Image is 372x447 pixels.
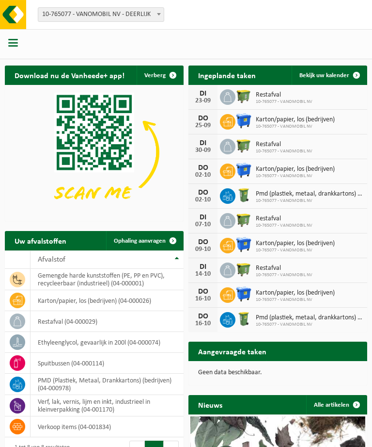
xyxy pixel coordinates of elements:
[256,91,312,99] span: Restafval
[193,139,213,147] div: DI
[256,248,335,253] span: 10-765077 - VANOMOBIL NV
[256,116,335,124] span: Karton/papier, los (bedrijven)
[5,85,184,219] img: Download de VHEPlus App
[193,147,213,154] div: 30-09
[31,353,184,374] td: spuitbussen (04-000114)
[193,172,213,179] div: 02-10
[235,88,252,104] img: WB-1100-HPE-GN-50
[256,297,335,303] span: 10-765077 - VANOMOBIL NV
[188,395,232,414] h2: Nieuws
[31,290,184,311] td: karton/papier, los (bedrijven) (04-000026)
[188,66,265,84] h2: Ingeplande taken
[31,269,184,290] td: gemengde harde kunststoffen (PE, PP en PVC), recycleerbaar (industrieel) (04-000001)
[256,265,312,272] span: Restafval
[256,173,335,179] span: 10-765077 - VANOMOBIL NV
[235,261,252,278] img: WB-1100-HPE-GN-50
[235,187,252,203] img: WB-0240-HPE-GN-50
[235,137,252,154] img: WB-1100-HPE-GN-50
[188,342,276,361] h2: Aangevraagde taken
[114,238,166,244] span: Ophaling aanvragen
[193,263,213,271] div: DI
[193,90,213,98] div: DI
[31,374,184,395] td: PMD (Plastiek, Metaal, Drankkartons) (bedrijven) (04-000978)
[193,313,213,320] div: DO
[38,8,164,21] span: 10-765077 - VANOMOBIL NV - DEERLIJK
[256,322,362,328] span: 10-765077 - VANOMOBIL NV
[193,238,213,246] div: DO
[193,98,213,104] div: 23-09
[193,122,213,129] div: 25-09
[193,320,213,327] div: 16-10
[193,115,213,122] div: DO
[299,72,349,79] span: Bekijk uw kalender
[31,332,184,353] td: ethyleenglycol, gevaarlijk in 200l (04-000074)
[256,240,335,248] span: Karton/papier, los (bedrijven)
[235,162,252,179] img: WB-1100-HPE-BE-01
[193,246,213,253] div: 09-10
[38,256,65,264] span: Afvalstof
[31,311,184,332] td: restafval (04-000029)
[235,286,252,302] img: WB-1100-HPE-BE-01
[256,198,362,204] span: 10-765077 - VANOMOBIL NV
[193,296,213,302] div: 16-10
[193,197,213,203] div: 02-10
[38,7,164,22] span: 10-765077 - VANOMOBIL NV - DEERLIJK
[144,72,166,79] span: Verberg
[31,395,184,416] td: verf, lak, vernis, lijm en inkt, industrieel in kleinverpakking (04-001170)
[306,395,366,414] a: Alle artikelen
[193,214,213,221] div: DI
[256,166,335,173] span: Karton/papier, los (bedrijven)
[292,66,366,85] a: Bekijk uw kalender
[235,236,252,253] img: WB-1100-HPE-BE-01
[193,189,213,197] div: DO
[256,190,362,198] span: Pmd (plastiek, metaal, drankkartons) (bedrijven)
[256,99,312,105] span: 10-765077 - VANOMOBIL NV
[106,231,183,250] a: Ophaling aanvragen
[198,369,357,376] p: Geen data beschikbaar.
[256,289,335,297] span: Karton/papier, los (bedrijven)
[235,311,252,327] img: WB-0240-HPE-GN-50
[256,272,312,278] span: 10-765077 - VANOMOBIL NV
[31,416,184,437] td: verkoop items (04-001834)
[137,66,183,85] button: Verberg
[256,124,335,130] span: 10-765077 - VANOMOBIL NV
[193,288,213,296] div: DO
[193,271,213,278] div: 14-10
[256,141,312,149] span: Restafval
[5,66,134,84] h2: Download nu de Vanheede+ app!
[193,221,213,228] div: 07-10
[193,164,213,172] div: DO
[235,113,252,129] img: WB-1100-HPE-BE-01
[256,314,362,322] span: Pmd (plastiek, metaal, drankkartons) (bedrijven)
[5,231,76,250] h2: Uw afvalstoffen
[256,223,312,229] span: 10-765077 - VANOMOBIL NV
[256,215,312,223] span: Restafval
[256,149,312,154] span: 10-765077 - VANOMOBIL NV
[235,212,252,228] img: WB-1100-HPE-GN-50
